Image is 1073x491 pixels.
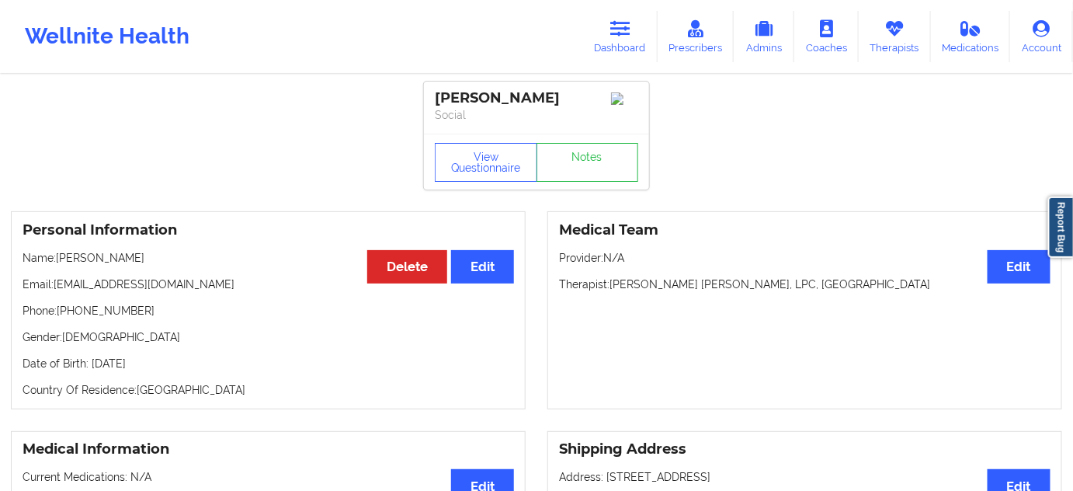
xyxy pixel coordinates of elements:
h3: Personal Information [23,221,514,239]
p: Phone: [PHONE_NUMBER] [23,303,514,319]
button: Edit [988,250,1050,284]
a: Therapists [859,11,931,62]
h3: Medical Information [23,441,514,458]
a: Notes [536,143,639,182]
a: Report Bug [1048,197,1073,258]
a: Account [1010,11,1073,62]
button: View Questionnaire [435,143,537,182]
p: Social [435,107,638,123]
a: Medications [931,11,1011,62]
p: Gender: [DEMOGRAPHIC_DATA] [23,329,514,345]
a: Prescribers [658,11,734,62]
p: Therapist: [PERSON_NAME] [PERSON_NAME], LPC, [GEOGRAPHIC_DATA] [559,277,1050,292]
h3: Medical Team [559,221,1050,239]
img: Image%2Fplaceholer-image.png [611,92,638,105]
p: Current Medications: N/A [23,469,514,485]
p: Provider: N/A [559,250,1050,266]
p: Name: [PERSON_NAME] [23,250,514,266]
button: Edit [451,250,514,284]
p: Date of Birth: [DATE] [23,356,514,371]
a: Dashboard [583,11,658,62]
a: Coaches [794,11,859,62]
h3: Shipping Address [559,441,1050,458]
div: [PERSON_NAME] [435,89,638,107]
button: Delete [367,250,447,284]
p: Country Of Residence: [GEOGRAPHIC_DATA] [23,382,514,398]
p: Address: [STREET_ADDRESS] [559,469,1050,485]
a: Admins [734,11,794,62]
p: Email: [EMAIL_ADDRESS][DOMAIN_NAME] [23,277,514,292]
